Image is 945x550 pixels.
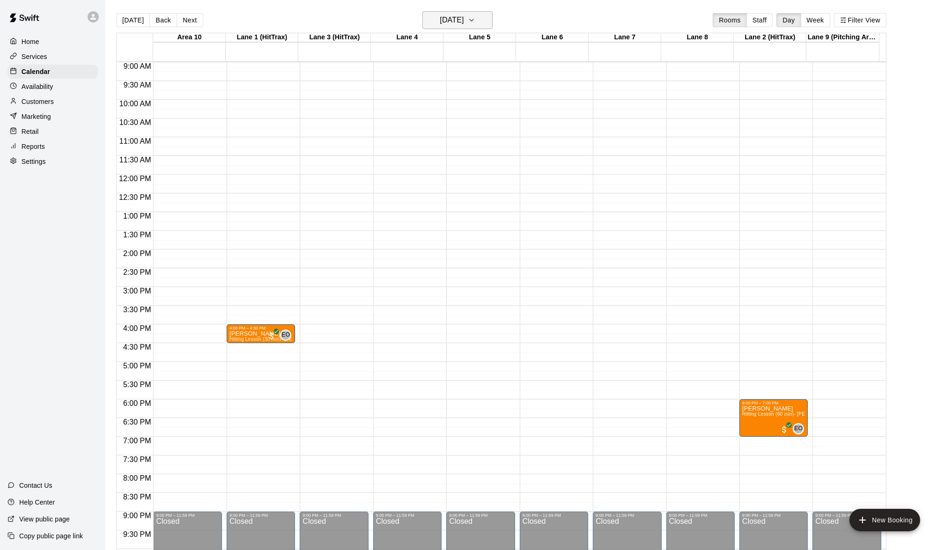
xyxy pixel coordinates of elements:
div: 9:00 PM – 11:59 PM [449,513,512,518]
span: 6:30 PM [121,418,154,426]
div: 6:00 PM – 7:00 PM: Violet Vega [739,399,808,437]
div: 9:00 PM – 11:59 PM [815,513,878,518]
div: 9:00 PM – 11:59 PM [523,513,585,518]
span: 3:00 PM [121,287,154,295]
span: 7:00 PM [121,437,154,445]
span: 12:30 PM [117,193,153,201]
span: 9:00 AM [121,62,154,70]
button: add [849,509,920,531]
div: 9:00 PM – 11:59 PM [156,513,219,518]
span: 7:30 PM [121,455,154,463]
a: Services [7,50,98,64]
span: EO [794,424,803,433]
p: Services [22,52,47,61]
div: Lane 1 (HitTrax) [226,33,298,42]
span: Hitting Lesson (30 min)- [PERSON_NAME] [229,337,325,342]
a: Customers [7,95,98,109]
span: 1:00 PM [121,212,154,220]
div: 6:00 PM – 7:00 PM [742,401,805,405]
p: Settings [22,157,46,166]
span: 4:00 PM [121,324,154,332]
span: 1:30 PM [121,231,154,239]
div: Lane 9 (Pitching Area) [806,33,879,42]
span: 5:00 PM [121,362,154,370]
span: All customers have paid [780,425,789,434]
span: 2:30 PM [121,268,154,276]
div: 9:00 PM – 11:59 PM [303,513,365,518]
span: 9:30 AM [121,81,154,89]
p: Copy public page link [19,531,83,541]
div: Lane 8 [661,33,734,42]
p: View public page [19,514,70,524]
div: Lane 5 [443,33,516,42]
a: Reports [7,139,98,154]
span: Eric Opelski [797,423,804,434]
div: Eric Opelski [793,423,804,434]
button: Day [776,13,801,27]
div: 9:00 PM – 11:59 PM [376,513,439,518]
p: Calendar [22,67,50,76]
span: 6:00 PM [121,399,154,407]
div: Eric Opelski [280,330,291,341]
a: Availability [7,80,98,94]
div: Area 10 [153,33,226,42]
a: Settings [7,154,98,169]
div: 4:00 PM – 4:30 PM [229,326,292,330]
div: Lane 4 [371,33,443,42]
p: Retail [22,127,39,136]
button: Rooms [713,13,746,27]
span: 10:00 AM [117,100,154,108]
a: Marketing [7,110,98,124]
p: Marketing [22,112,51,121]
span: 5:30 PM [121,381,154,389]
button: Back [149,13,177,27]
span: 11:00 AM [117,137,154,145]
span: 9:00 PM [121,512,154,520]
h6: [DATE] [440,14,464,27]
div: Lane 7 [589,33,661,42]
div: 9:00 PM – 11:59 PM [669,513,732,518]
button: Staff [746,13,773,27]
span: 11:30 AM [117,156,154,164]
button: [DATE] [116,13,150,27]
a: Home [7,35,98,49]
div: Lane 2 (HitTrax) [734,33,806,42]
span: 12:00 PM [117,175,153,183]
span: EO [281,330,290,340]
p: Contact Us [19,481,52,490]
button: Week [801,13,830,27]
button: Filter View [834,13,886,27]
a: Calendar [7,65,98,79]
p: Availability [22,82,53,91]
p: Home [22,37,39,46]
span: All customers have paid [267,331,276,341]
span: 9:30 PM [121,530,154,538]
a: Retail [7,125,98,139]
p: Help Center [19,498,55,507]
span: 8:00 PM [121,474,154,482]
button: Next [177,13,203,27]
span: 4:30 PM [121,343,154,351]
p: Customers [22,97,54,106]
span: 10:30 AM [117,118,154,126]
div: 9:00 PM – 11:59 PM [229,513,292,518]
button: [DATE] [422,11,493,29]
span: 8:30 PM [121,493,154,501]
div: 9:00 PM – 11:59 PM [742,513,805,518]
span: Eric Opelski [284,330,291,341]
div: Lane 6 [516,33,589,42]
span: 3:30 PM [121,306,154,314]
span: Hitting Lesson (60 min)- [PERSON_NAME] [742,411,838,417]
span: 2:00 PM [121,249,154,257]
div: 9:00 PM – 11:59 PM [596,513,658,518]
div: Lane 3 (HitTrax) [298,33,371,42]
div: 4:00 PM – 4:30 PM: Sawyer Lloyd [227,324,295,343]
